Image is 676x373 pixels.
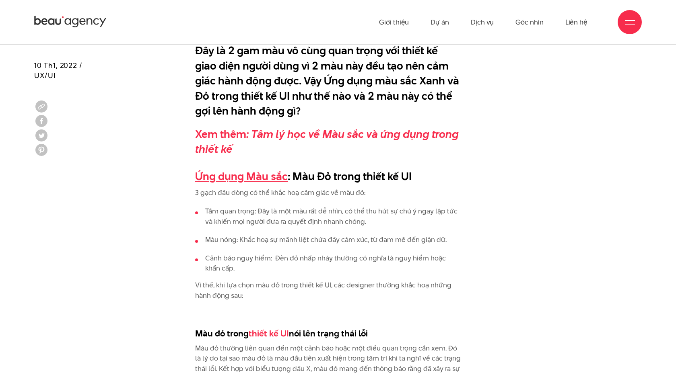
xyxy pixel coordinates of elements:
h3: Màu đỏ trong nói lên trạng thái lỗi [195,327,461,339]
li: Màu nóng: Khắc hoạ sự mãnh liệt chứa đầy cảm xúc, từ đam mê đến giận dữ. [195,235,461,245]
li: Cảnh báo nguy hiểm: Đèn đỏ nhấp nháy thường có nghĩa là nguy hiểm hoặc khẩn cấp. [195,253,461,274]
h2: : Màu Đỏ trong thiết kế UI [195,169,461,184]
a: Xem thêm: Tâm lý học về Màu sắc và ứng dụng trong thiết kế [195,127,459,157]
strong: : Tâm lý học về Màu sắc và ứng dụng trong thiết kế [195,127,459,157]
p: 3 gạch đầu dòng có thể khắc hoạ cảm giác về màu đỏ: [195,188,461,198]
a: thiết kế UI [249,327,289,339]
li: Tầm quan trọng: Đây là một màu rất dễ nhìn, có thể thu hút sự chú ý ngay lập tức và khiến mọi ngư... [195,206,461,227]
strong: Xem thêm [195,127,246,141]
span: 10 Th1, 2022 / UX/UI [34,60,82,80]
p: Đây là 2 gam màu vô cùng quan trọng với thiết kế giao diện người dùng vì 2 màu này đều tạo nên cả... [195,43,461,119]
p: Vì thế, khi lựa chọn màu đỏ trong thiết kế UI, các designer thường khắc hoạ những hành động sau: [195,280,461,301]
a: Ứng dụng Màu sắc [195,169,288,184]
